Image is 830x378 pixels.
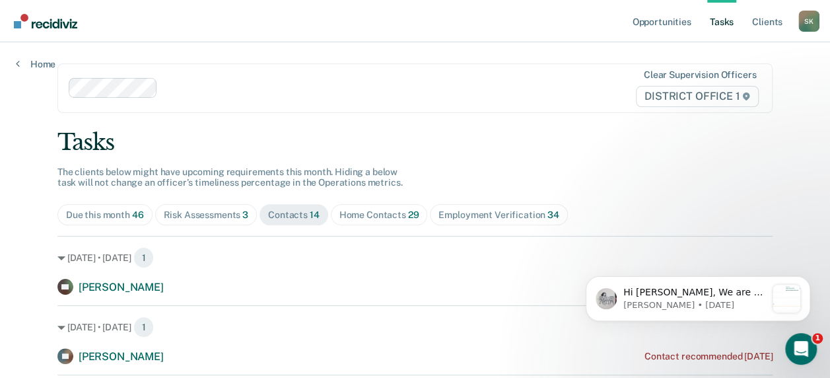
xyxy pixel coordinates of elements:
[242,209,248,220] span: 3
[57,317,773,338] div: [DATE] • [DATE] 1
[57,247,773,268] div: [DATE] • [DATE] 1
[644,69,756,81] div: Clear supervision officers
[79,350,164,363] span: [PERSON_NAME]
[133,247,155,268] span: 1
[57,37,200,376] span: Hi [PERSON_NAME], We are so excited to announce a brand new feature: AI case note search! 📣 Findi...
[79,281,164,293] span: [PERSON_NAME]
[57,167,403,188] span: The clients below might have upcoming requirements this month. Hiding a below task will not chang...
[66,209,144,221] div: Due this month
[57,129,773,156] div: Tasks
[16,58,55,70] a: Home
[798,11,819,32] div: S K
[636,86,759,107] span: DISTRICT OFFICE 1
[268,209,320,221] div: Contacts
[57,50,200,61] p: Message from Kim, sent 4w ago
[547,209,559,220] span: 34
[310,209,320,220] span: 14
[438,209,559,221] div: Employment Verification
[164,209,249,221] div: Risk Assessments
[785,333,817,365] iframe: Intercom live chat
[339,209,419,221] div: Home Contacts
[14,14,77,28] img: Recidiviz
[798,11,819,32] button: Profile dropdown button
[812,333,823,344] span: 1
[644,351,773,362] div: Contact recommended [DATE]
[566,250,830,342] iframe: Intercom notifications message
[408,209,419,220] span: 29
[132,209,144,220] span: 46
[133,317,155,338] span: 1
